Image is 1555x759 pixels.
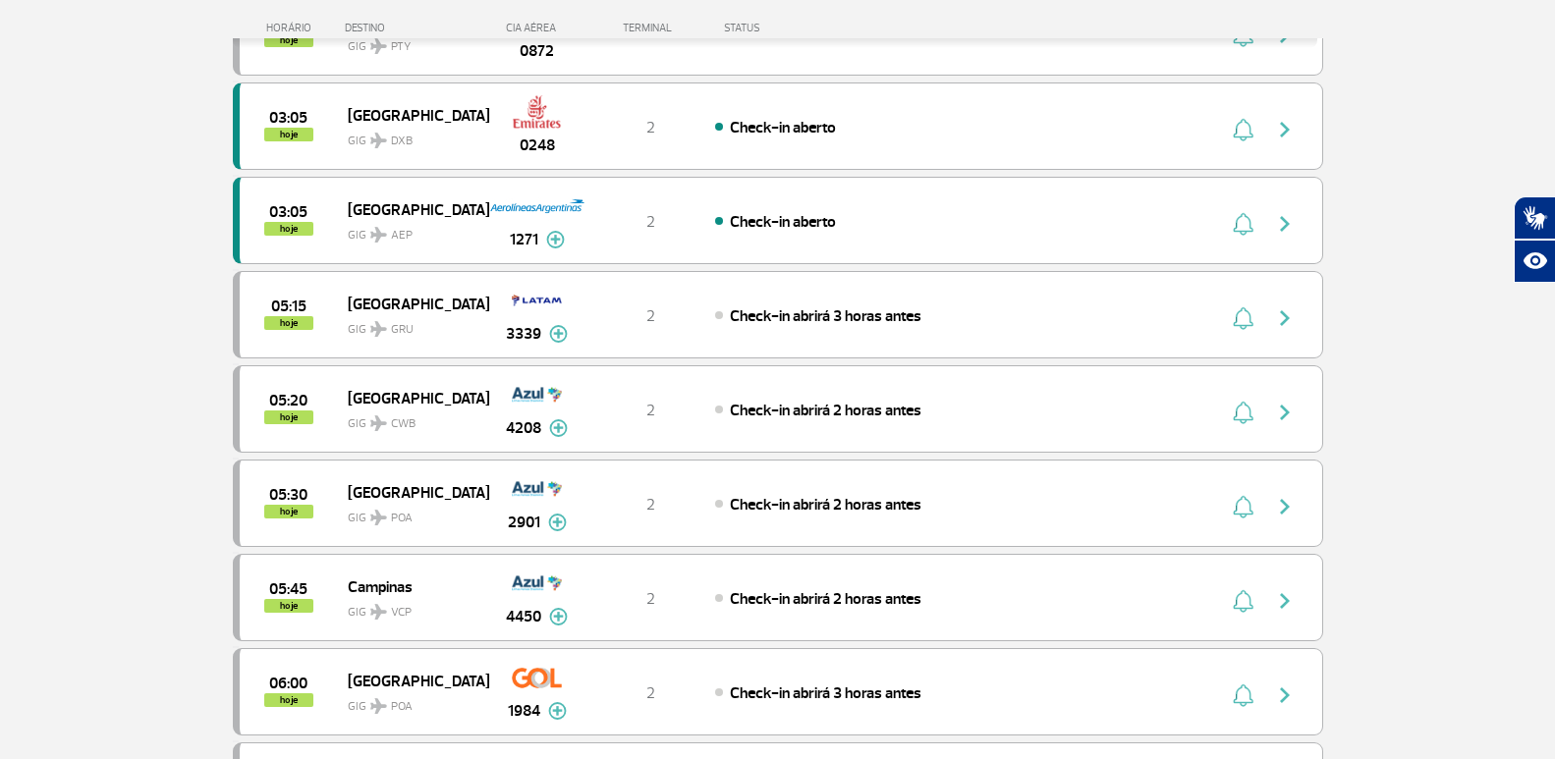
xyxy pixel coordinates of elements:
[348,196,473,222] span: [GEOGRAPHIC_DATA]
[370,415,387,431] img: destiny_airplane.svg
[391,604,412,622] span: VCP
[391,133,413,150] span: DXB
[370,604,387,620] img: destiny_airplane.svg
[348,499,473,527] span: GIG
[264,410,313,424] span: hoje
[730,495,921,515] span: Check-in abrirá 2 horas antes
[1233,495,1253,518] img: sino-painel-voo.svg
[549,608,568,625] img: mais-info-painel-voo.svg
[520,134,555,157] span: 0248
[646,118,655,137] span: 2
[269,111,307,125] span: 2025-08-26 03:05:00
[1273,306,1297,330] img: seta-direita-painel-voo.svg
[391,227,413,244] span: AEP
[264,599,313,613] span: hoje
[549,419,568,437] img: mais-info-painel-voo.svg
[646,495,655,515] span: 2
[1233,683,1253,707] img: sino-painel-voo.svg
[730,401,921,420] span: Check-in abrirá 2 horas antes
[1273,401,1297,424] img: seta-direita-painel-voo.svg
[549,325,568,343] img: mais-info-painel-voo.svg
[506,416,541,440] span: 4208
[348,593,473,622] span: GIG
[269,582,307,596] span: 2025-08-26 05:45:00
[264,128,313,141] span: hoje
[370,321,387,337] img: destiny_airplane.svg
[348,573,473,599] span: Campinas
[1233,212,1253,236] img: sino-painel-voo.svg
[646,212,655,232] span: 2
[264,693,313,707] span: hoje
[508,511,540,534] span: 2901
[391,415,416,433] span: CWB
[1514,240,1555,283] button: Abrir recursos assistivos.
[1273,683,1297,707] img: seta-direita-painel-voo.svg
[730,118,836,137] span: Check-in aberto
[370,133,387,148] img: destiny_airplane.svg
[348,479,473,505] span: [GEOGRAPHIC_DATA]
[730,306,921,326] span: Check-in abrirá 3 horas antes
[264,222,313,236] span: hoje
[271,299,306,313] span: 2025-08-26 05:15:00
[1514,196,1555,283] div: Plugin de acessibilidade da Hand Talk.
[646,589,655,609] span: 2
[520,39,554,63] span: 0872
[269,677,307,690] span: 2025-08-26 06:00:00
[348,405,473,433] span: GIG
[714,22,874,34] div: STATUS
[269,488,307,502] span: 2025-08-26 05:30:00
[345,22,488,34] div: DESTINO
[1233,401,1253,424] img: sino-painel-voo.svg
[264,316,313,330] span: hoje
[348,122,473,150] span: GIG
[1273,495,1297,518] img: seta-direita-painel-voo.svg
[348,291,473,316] span: [GEOGRAPHIC_DATA]
[1273,589,1297,613] img: seta-direita-painel-voo.svg
[646,306,655,326] span: 2
[508,699,540,723] span: 1984
[730,589,921,609] span: Check-in abrirá 2 horas antes
[1233,118,1253,141] img: sino-painel-voo.svg
[264,505,313,518] span: hoje
[646,401,655,420] span: 2
[348,687,473,716] span: GIG
[1273,212,1297,236] img: seta-direita-painel-voo.svg
[239,22,346,34] div: HORÁRIO
[1233,306,1253,330] img: sino-painel-voo.svg
[370,227,387,243] img: destiny_airplane.svg
[391,510,413,527] span: POA
[348,102,473,128] span: [GEOGRAPHIC_DATA]
[548,702,567,720] img: mais-info-painel-voo.svg
[370,698,387,714] img: destiny_airplane.svg
[506,322,541,346] span: 3339
[1514,196,1555,240] button: Abrir tradutor de língua de sinais.
[348,310,473,339] span: GIG
[730,683,921,703] span: Check-in abrirá 3 horas antes
[391,698,413,716] span: POA
[730,212,836,232] span: Check-in aberto
[348,668,473,693] span: [GEOGRAPHIC_DATA]
[488,22,586,34] div: CIA AÉREA
[646,683,655,703] span: 2
[510,228,538,251] span: 1271
[506,605,541,628] span: 4450
[548,514,567,531] img: mais-info-painel-voo.svg
[391,321,414,339] span: GRU
[370,510,387,525] img: destiny_airplane.svg
[348,385,473,410] span: [GEOGRAPHIC_DATA]
[269,205,307,219] span: 2025-08-26 03:05:00
[348,216,473,244] span: GIG
[546,231,565,248] img: mais-info-painel-voo.svg
[1273,118,1297,141] img: seta-direita-painel-voo.svg
[586,22,714,34] div: TERMINAL
[269,394,307,407] span: 2025-08-26 05:20:00
[1233,589,1253,613] img: sino-painel-voo.svg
